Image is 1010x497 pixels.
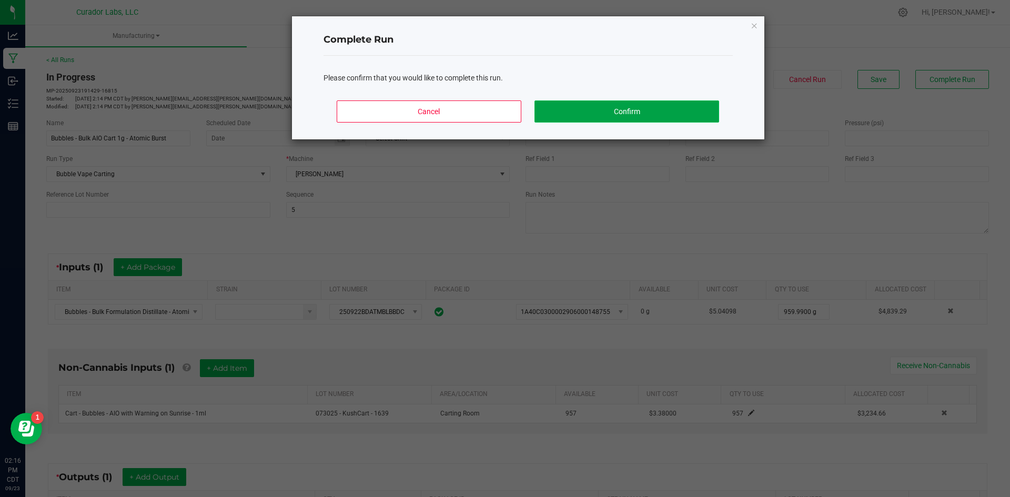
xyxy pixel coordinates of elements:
button: Cancel [337,100,521,123]
iframe: Resource center unread badge [31,411,44,424]
button: Close [751,19,758,32]
iframe: Resource center [11,413,42,444]
button: Confirm [534,100,719,123]
h4: Complete Run [324,33,733,47]
div: Please confirm that you would like to complete this run. [324,73,733,84]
